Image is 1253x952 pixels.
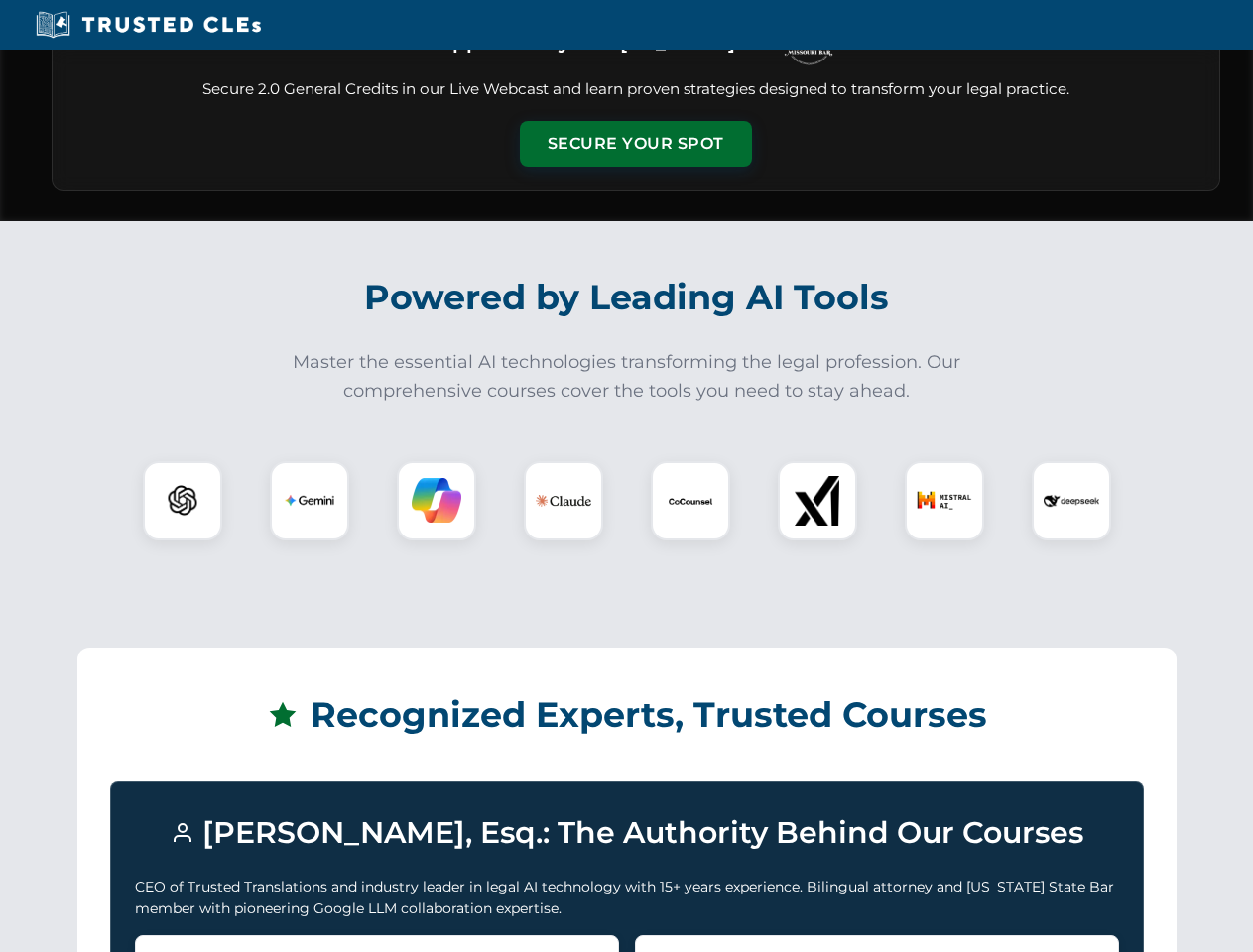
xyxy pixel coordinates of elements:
[154,472,211,530] img: ChatGPT Logo
[905,461,984,540] div: Mistral AI
[76,78,1195,101] p: Secure 2.0 General Credits in our Live Webcast and learn proven strategies designed to transform ...
[285,476,334,526] img: Gemini Logo
[666,476,715,526] img: CoCounsel Logo
[651,461,730,540] div: CoCounsel
[917,473,972,529] img: Mistral AI Logo
[110,680,1144,750] h2: Recognized Experts, Trusted Courses
[778,461,857,540] div: xAI
[30,10,267,40] img: Trusted CLEs
[270,461,349,540] div: Gemini
[536,473,591,529] img: Claude Logo
[412,476,461,526] img: Copilot Logo
[1044,473,1099,529] img: DeepSeek Logo
[1032,461,1111,540] div: DeepSeek
[520,121,752,167] button: Secure Your Spot
[77,263,1177,332] h2: Powered by Leading AI Tools
[793,476,842,526] img: xAI Logo
[280,348,974,406] p: Master the essential AI technologies transforming the legal profession. Our comprehensive courses...
[397,461,476,540] div: Copilot
[143,461,222,540] div: ChatGPT
[135,876,1119,920] p: CEO of Trusted Translations and industry leader in legal AI technology with 15+ years experience....
[524,461,603,540] div: Claude
[135,806,1119,860] h3: [PERSON_NAME], Esq.: The Authority Behind Our Courses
